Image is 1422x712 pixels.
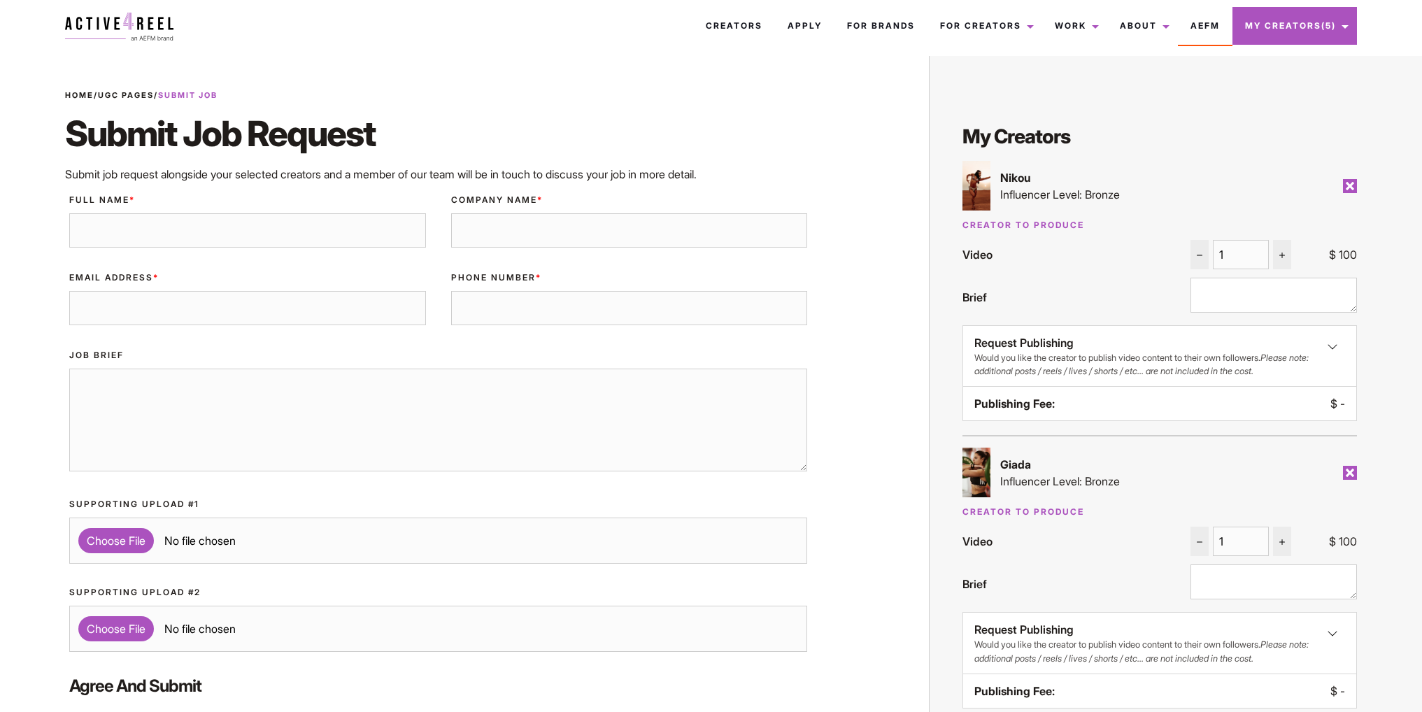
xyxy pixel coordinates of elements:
[974,351,1320,378] small: Would you like the creator to publish video content to their own followers.
[974,639,1309,663] em: Please note: additional posts / reels / lives / shorts / etc... are not included in the cost.
[69,271,426,284] label: Email Address
[1329,248,1336,262] span: $
[974,684,1055,698] strong: Publishing Fee:
[69,498,807,511] label: Supporting Upload #1
[1321,20,1336,31] span: (5)
[974,334,1344,387] div: Request Publishing
[69,586,807,599] label: Supporting Upload #2
[451,271,808,284] label: Phone Number
[1277,536,1288,548] img: plus.svg
[1107,7,1178,45] a: About
[974,621,1344,674] div: Request Publishing
[1343,466,1357,480] img: Remove Icon
[775,7,834,45] a: Apply
[65,90,94,100] a: Home
[1340,397,1345,411] span: -
[1000,171,1031,185] strong: Nikou
[1194,536,1205,548] img: minus.svg
[693,7,775,45] a: Creators
[451,194,808,206] label: Company Name
[927,7,1042,45] a: For Creators
[1330,684,1337,698] span: $
[974,638,1320,664] small: Would you like the creator to publish video content to their own followers.
[962,576,987,592] div: Brief
[69,194,426,206] label: Full Name
[1330,397,1337,411] span: $
[962,219,1356,232] div: Creator to Produce
[1000,457,1031,471] strong: Giada
[65,166,811,183] p: Submit job request alongside your selected creators and a member of our team will be in touch to ...
[962,533,993,550] div: Video
[1178,7,1232,45] a: AEFM
[1194,250,1205,261] img: minus.svg
[974,397,1055,411] strong: Publishing Fee:
[1339,248,1357,262] span: 100
[1340,684,1345,698] span: -
[1232,7,1357,45] a: My Creators(5)
[1000,186,1120,203] p: Influencer Level: Bronze
[1042,7,1107,45] a: Work
[158,90,218,100] strong: Submit Job
[69,349,807,362] label: Job Brief
[1000,473,1120,490] p: Influencer Level: Bronze
[962,246,993,263] div: Video
[834,7,927,45] a: For Brands
[1277,250,1288,261] img: plus.svg
[962,289,987,306] div: Brief
[98,90,154,100] a: UGC Pages
[69,674,807,698] label: Agree and Submit
[962,506,1356,518] div: Creator to Produce
[962,123,1356,150] h2: My Creators
[65,90,218,101] span: / /
[65,113,811,155] h1: Submit Job Request
[1343,179,1357,193] img: Remove Icon
[65,13,173,41] img: a4r-logo.svg
[1329,534,1336,548] span: $
[1339,534,1357,548] span: 100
